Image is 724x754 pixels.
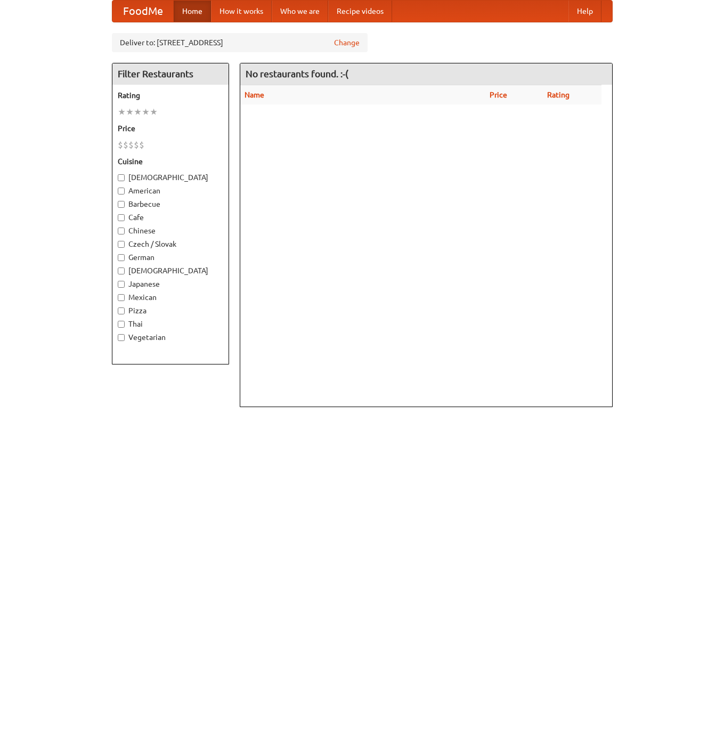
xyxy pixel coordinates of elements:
[490,91,507,99] a: Price
[112,1,174,22] a: FoodMe
[118,279,223,289] label: Japanese
[118,305,223,316] label: Pizza
[118,294,125,301] input: Mexican
[118,174,125,181] input: [DEMOGRAPHIC_DATA]
[118,241,125,248] input: Czech / Slovak
[334,37,360,48] a: Change
[118,201,125,208] input: Barbecue
[142,106,150,118] li: ★
[118,212,223,223] label: Cafe
[128,139,134,151] li: $
[118,319,223,329] label: Thai
[118,199,223,209] label: Barbecue
[118,321,125,328] input: Thai
[118,225,223,236] label: Chinese
[118,252,223,263] label: German
[246,69,348,79] ng-pluralize: No restaurants found. :-(
[118,332,223,343] label: Vegetarian
[118,188,125,194] input: American
[118,139,123,151] li: $
[547,91,570,99] a: Rating
[118,292,223,303] label: Mexican
[134,106,142,118] li: ★
[118,281,125,288] input: Japanese
[118,185,223,196] label: American
[118,334,125,341] input: Vegetarian
[245,91,264,99] a: Name
[118,267,125,274] input: [DEMOGRAPHIC_DATA]
[118,106,126,118] li: ★
[118,307,125,314] input: Pizza
[118,156,223,167] h5: Cuisine
[112,33,368,52] div: Deliver to: [STREET_ADDRESS]
[123,139,128,151] li: $
[118,214,125,221] input: Cafe
[118,123,223,134] h5: Price
[328,1,392,22] a: Recipe videos
[118,254,125,261] input: German
[126,106,134,118] li: ★
[112,63,229,85] h4: Filter Restaurants
[150,106,158,118] li: ★
[211,1,272,22] a: How it works
[118,265,223,276] label: [DEMOGRAPHIC_DATA]
[272,1,328,22] a: Who we are
[118,90,223,101] h5: Rating
[134,139,139,151] li: $
[174,1,211,22] a: Home
[568,1,601,22] a: Help
[118,172,223,183] label: [DEMOGRAPHIC_DATA]
[118,228,125,234] input: Chinese
[139,139,144,151] li: $
[118,239,223,249] label: Czech / Slovak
